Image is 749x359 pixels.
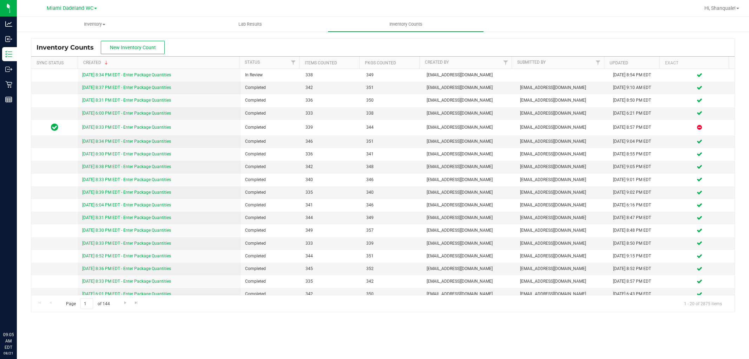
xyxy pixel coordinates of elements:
span: Completed [245,278,297,285]
div: [DATE] 9:15 PM EDT [613,253,661,259]
span: [EMAIL_ADDRESS][DOMAIN_NAME] [427,189,511,196]
a: [DATE] 8:31 PM EDT - Enter Package Quantities [82,215,171,220]
a: [DATE] 8:37 PM EDT - Enter Package Quantities [82,85,171,90]
a: Pkgs Counted [365,60,396,65]
span: Completed [245,151,297,158]
a: Inventory [17,17,172,32]
a: [DATE] 8:31 PM EDT - Enter Package Quantities [82,98,171,103]
div: [DATE] 6:21 PM EDT [613,110,661,117]
a: Go to the next page [120,298,130,308]
span: Completed [245,214,297,221]
div: [DATE] 6:16 PM EDT [613,202,661,209]
span: Inventory Counts [37,44,101,51]
a: Filter [288,57,299,69]
span: Hi, Shanquale! [704,5,736,11]
span: [EMAIL_ADDRESS][DOMAIN_NAME] [427,291,511,297]
div: [DATE] 8:57 PM EDT [613,278,661,285]
span: [EMAIL_ADDRESS][DOMAIN_NAME] [427,253,511,259]
inline-svg: Inventory [5,51,12,58]
span: [EMAIL_ADDRESS][DOMAIN_NAME] [520,164,605,170]
a: [DATE] 8:34 PM EDT - Enter Package Quantities [82,139,171,144]
span: 341 [366,151,418,158]
a: Created By [425,60,449,65]
span: [EMAIL_ADDRESS][DOMAIN_NAME] [427,214,511,221]
span: Completed [245,138,297,145]
a: Inventory Counts [328,17,484,32]
span: 346 [305,138,357,145]
span: [EMAIL_ADDRESS][DOMAIN_NAME] [427,240,511,247]
span: [EMAIL_ADDRESS][DOMAIN_NAME] [427,124,511,131]
span: 349 [305,227,357,234]
div: [DATE] 9:04 PM EDT [613,138,661,145]
span: [EMAIL_ADDRESS][DOMAIN_NAME] [520,265,605,272]
span: Completed [245,202,297,209]
span: 342 [366,278,418,285]
a: [DATE] 8:38 PM EDT - Enter Package Quantities [82,164,171,169]
a: [DATE] 8:33 PM EDT - Enter Package Quantities [82,241,171,246]
span: 351 [366,253,418,259]
span: Completed [245,253,297,259]
a: [DATE] 8:30 PM EDT - Enter Package Quantities [82,228,171,233]
a: Items Counted [305,60,337,65]
span: Completed [245,240,297,247]
span: [EMAIL_ADDRESS][DOMAIN_NAME] [520,291,605,297]
span: 351 [366,84,418,91]
a: [DATE] 8:33 PM EDT - Enter Package Quantities [82,125,171,130]
span: [EMAIL_ADDRESS][DOMAIN_NAME] [427,227,511,234]
span: Completed [245,189,297,196]
span: Completed [245,177,297,183]
div: [DATE] 8:50 PM EDT [613,97,661,104]
span: [EMAIL_ADDRESS][DOMAIN_NAME] [520,278,605,285]
span: Page of 144 [60,298,116,309]
a: Sync Status [37,60,64,65]
inline-svg: Analytics [5,20,12,27]
a: [DATE] 8:33 PM EDT - Enter Package Quantities [82,279,171,284]
span: [EMAIL_ADDRESS][DOMAIN_NAME] [520,84,605,91]
div: [DATE] 8:48 PM EDT [613,227,661,234]
div: [DATE] 9:05 PM EDT [613,164,661,170]
span: [EMAIL_ADDRESS][DOMAIN_NAME] [520,240,605,247]
span: 351 [366,138,418,145]
span: 336 [305,151,357,158]
span: 348 [366,164,418,170]
a: [DATE] 8:39 PM EDT - Enter Package Quantities [82,190,171,195]
span: Completed [245,97,297,104]
span: [EMAIL_ADDRESS][DOMAIN_NAME] [520,110,605,117]
span: Miami Dadeland WC [47,5,93,11]
span: 342 [305,84,357,91]
inline-svg: Inbound [5,36,12,43]
a: [DATE] 6:04 PM EDT - Enter Package Quantities [82,203,171,207]
div: [DATE] 8:47 PM EDT [613,214,661,221]
span: 338 [305,72,357,78]
span: In Sync [51,122,58,132]
span: 340 [305,177,357,183]
span: 357 [366,227,418,234]
a: [DATE] 8:34 PM EDT - Enter Package Quantities [82,72,171,77]
div: [DATE] 8:52 PM EDT [613,265,661,272]
span: 344 [305,214,357,221]
span: 335 [305,278,357,285]
span: 340 [366,189,418,196]
span: New Inventory Count [110,45,156,50]
a: [DATE] 6:00 PM EDT - Enter Package Quantities [82,111,171,116]
span: 335 [305,189,357,196]
span: 333 [305,240,357,247]
span: 333 [305,110,357,117]
span: In Review [245,72,297,78]
span: 346 [366,177,418,183]
span: 342 [305,164,357,170]
span: [EMAIL_ADDRESS][DOMAIN_NAME] [520,253,605,259]
div: [DATE] 9:02 PM EDT [613,189,661,196]
p: 09:05 AM EDT [3,332,14,351]
inline-svg: Reports [5,96,12,103]
span: Completed [245,265,297,272]
span: 345 [305,265,357,272]
span: [EMAIL_ADDRESS][DOMAIN_NAME] [427,278,511,285]
span: 339 [366,240,418,247]
a: Created [83,60,109,65]
span: 338 [366,110,418,117]
a: Status [245,60,260,65]
span: 336 [305,97,357,104]
span: [EMAIL_ADDRESS][DOMAIN_NAME] [427,151,511,158]
div: [DATE] 8:50 PM EDT [613,240,661,247]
